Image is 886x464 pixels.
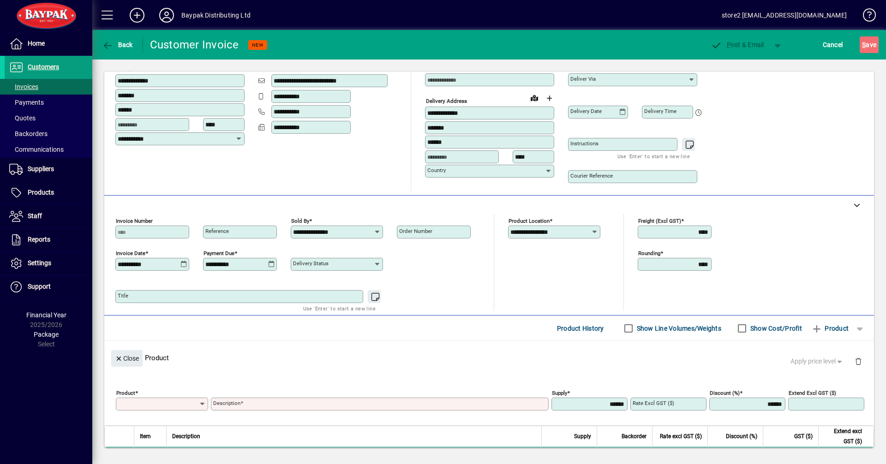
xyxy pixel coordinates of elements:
[205,228,229,234] mat-label: Reference
[660,431,702,441] span: Rate excl GST ($)
[152,7,181,24] button: Profile
[5,95,92,110] a: Payments
[232,59,247,73] button: Copy to Delivery address
[633,400,674,406] mat-label: Rate excl GST ($)
[635,324,721,333] label: Show Line Volumes/Weights
[5,32,92,55] a: Home
[34,331,59,338] span: Package
[617,151,690,161] mat-hint: Use 'Enter' to start a new line
[102,41,133,48] span: Back
[570,76,596,82] mat-label: Deliver via
[722,8,847,23] div: store2 [EMAIL_ADDRESS][DOMAIN_NAME]
[28,283,51,290] span: Support
[5,158,92,181] a: Suppliers
[111,350,143,367] button: Close
[26,311,66,319] span: Financial Year
[291,218,309,224] mat-label: Sold by
[9,114,36,122] span: Quotes
[122,7,152,24] button: Add
[847,357,869,365] app-page-header-button: Delete
[557,321,604,336] span: Product History
[9,99,44,106] span: Payments
[787,353,848,370] button: Apply price level
[116,250,145,256] mat-label: Invoice date
[140,431,151,441] span: Item
[706,36,769,53] button: Post & Email
[638,250,660,256] mat-label: Rounding
[5,110,92,126] a: Quotes
[862,37,876,52] span: ave
[9,146,64,153] span: Communications
[860,36,879,53] button: Save
[100,36,135,53] button: Back
[293,260,329,267] mat-label: Delivery status
[150,37,239,52] div: Customer Invoice
[181,8,251,23] div: Baypak Distributing Ltd
[820,36,845,53] button: Cancel
[9,83,38,90] span: Invoices
[570,108,602,114] mat-label: Delivery date
[172,431,200,441] span: Description
[5,126,92,142] a: Backorders
[823,37,843,52] span: Cancel
[28,40,45,47] span: Home
[28,212,42,220] span: Staff
[527,90,542,105] a: View on map
[5,228,92,251] a: Reports
[5,142,92,157] a: Communications
[824,426,862,446] span: Extend excl GST ($)
[28,189,54,196] span: Products
[862,41,866,48] span: S
[204,250,234,256] mat-label: Payment due
[570,173,613,179] mat-label: Courier Reference
[115,351,139,366] span: Close
[28,63,59,71] span: Customers
[28,165,54,173] span: Suppliers
[252,42,263,48] span: NEW
[638,218,681,224] mat-label: Freight (excl GST)
[116,390,135,396] mat-label: Product
[118,292,128,299] mat-label: Title
[710,390,740,396] mat-label: Discount (%)
[104,341,874,375] div: Product
[644,108,676,114] mat-label: Delivery time
[748,324,802,333] label: Show Cost/Profit
[542,91,557,106] button: Choose address
[9,130,48,137] span: Backorders
[856,2,874,32] a: Knowledge Base
[711,41,764,48] span: ost & Email
[789,390,836,396] mat-label: Extend excl GST ($)
[5,205,92,228] a: Staff
[574,431,591,441] span: Supply
[28,236,50,243] span: Reports
[116,218,153,224] mat-label: Invoice number
[726,431,757,441] span: Discount (%)
[5,79,92,95] a: Invoices
[622,431,647,441] span: Backorder
[509,218,550,224] mat-label: Product location
[794,431,813,441] span: GST ($)
[217,58,232,73] a: View on map
[847,350,869,372] button: Delete
[790,357,844,366] span: Apply price level
[303,303,376,314] mat-hint: Use 'Enter' to start a new line
[399,228,432,234] mat-label: Order number
[109,354,145,362] app-page-header-button: Close
[5,181,92,204] a: Products
[213,400,240,406] mat-label: Description
[28,259,51,267] span: Settings
[5,275,92,298] a: Support
[427,167,446,173] mat-label: Country
[92,36,143,53] app-page-header-button: Back
[727,41,731,48] span: P
[570,140,599,147] mat-label: Instructions
[553,320,608,337] button: Product History
[5,252,92,275] a: Settings
[552,390,567,396] mat-label: Supply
